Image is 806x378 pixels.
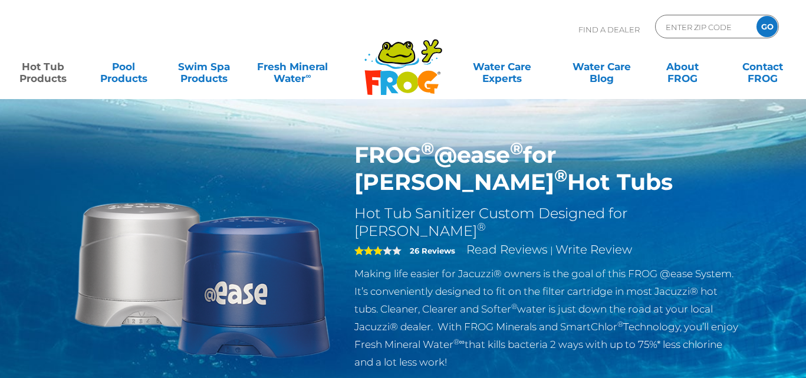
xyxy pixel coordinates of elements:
[354,142,739,196] h1: FROG @ease for [PERSON_NAME] Hot Tubs
[554,165,567,186] sup: ®
[354,265,739,371] p: Making life easier for Jacuzzi® owners is the goal of this FROG @ease System. It’s conveniently d...
[578,15,640,44] p: Find A Dealer
[555,242,632,257] a: Write Review
[732,55,794,78] a: ContactFROG
[756,16,778,37] input: GO
[651,55,713,78] a: AboutFROG
[466,242,548,257] a: Read Reviews
[358,24,449,96] img: Frog Products Logo
[253,55,331,78] a: Fresh MineralWater∞
[511,302,517,311] sup: ®
[451,55,553,78] a: Water CareExperts
[354,246,383,255] span: 3
[550,245,553,256] span: |
[173,55,235,78] a: Swim SpaProducts
[410,246,455,255] strong: 26 Reviews
[510,138,523,159] sup: ®
[477,221,486,234] sup: ®
[453,337,465,346] sup: ®∞
[12,55,74,78] a: Hot TubProducts
[92,55,154,78] a: PoolProducts
[571,55,633,78] a: Water CareBlog
[421,138,434,159] sup: ®
[617,320,623,328] sup: ®
[305,71,311,80] sup: ∞
[354,205,739,240] h2: Hot Tub Sanitizer Custom Designed for [PERSON_NAME]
